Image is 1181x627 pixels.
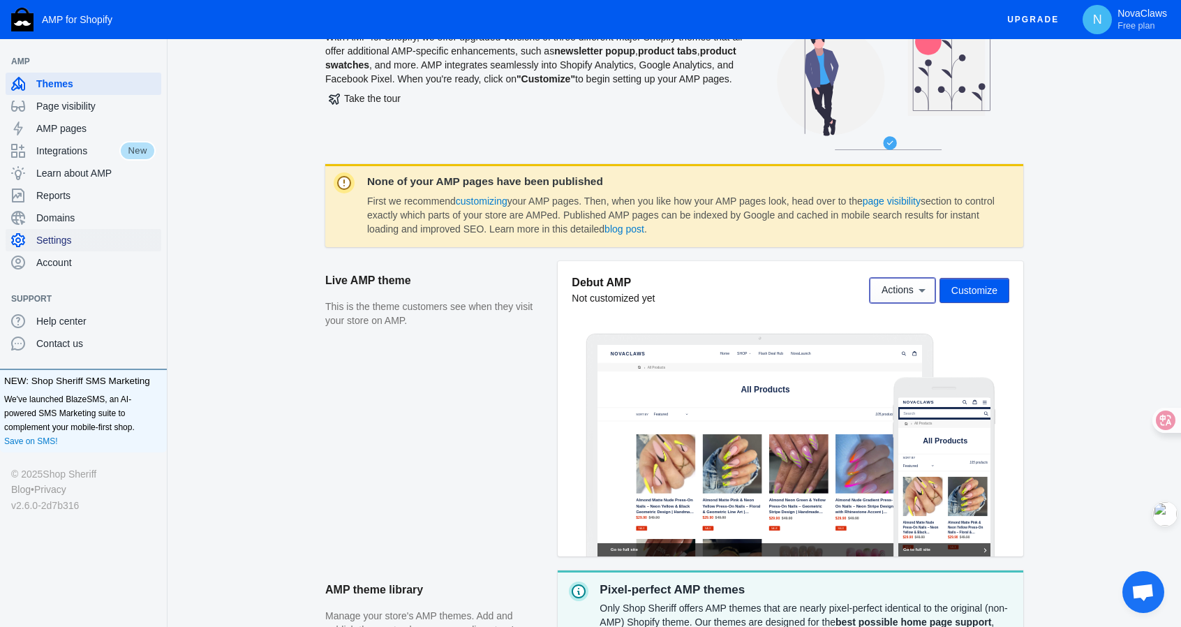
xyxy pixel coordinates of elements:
[939,278,1009,303] button: Customize
[6,34,274,60] input: Search
[15,440,246,459] span: Go to full site
[517,73,575,84] b: "Customize"
[212,186,265,197] span: 105 products
[474,21,546,34] span: Flash Deal Hub
[36,211,156,225] span: Domains
[13,65,38,91] a: Home
[600,582,1012,598] p: Pixel-perfect AMP themes
[996,7,1070,33] button: Upgrade
[6,140,161,162] a: IntegrationsNew
[893,377,995,556] img: Mobile frame
[360,21,388,34] span: Home
[253,34,267,60] a: submit search
[38,596,931,615] span: Go to full site
[6,229,161,251] a: Settings
[36,144,119,158] span: Integrations
[329,93,401,104] span: Take the tour
[36,166,156,180] span: Learn about AMP
[11,498,156,513] div: v2.6.0-2d7b316
[6,207,161,229] a: Domains
[604,223,644,235] a: blog post
[74,115,205,140] span: All Products
[325,261,544,300] h2: Live AMP theme
[951,285,997,296] span: Customize
[11,482,31,497] a: Blog
[36,189,156,202] span: Reports
[1122,571,1164,613] div: 开放式聊天
[403,17,458,38] button: SHOP
[36,121,156,135] span: AMP pages
[142,59,164,64] button: Add a sales channel
[42,14,112,25] span: AMP for Shopify
[11,292,142,306] span: Support
[572,275,655,290] h5: Debut AMP
[638,45,697,57] b: product tabs
[38,19,266,36] a: NovaClaws
[6,117,161,140] a: AMP pages
[367,175,998,188] dt: None of your AMP pages have been published
[11,54,142,68] span: AMP
[47,66,103,90] span: All Products
[36,337,156,351] span: Contact us
[422,119,565,147] span: All Products
[119,141,156,161] span: New
[145,56,202,80] span: All Products
[569,21,627,34] span: NovaLaunch
[11,8,34,31] img: Shop Sheriff Logo
[586,333,934,556] img: Laptop frame
[6,162,161,184] a: Learn about AMP
[11,482,156,497] div: •
[325,300,544,327] p: This is the theme customers see when they visit your store on AMP.
[15,172,112,185] label: Sort by
[467,17,553,38] a: Flash Deal Hub
[15,6,183,22] a: NovaClaws
[43,466,96,482] a: Shop Sheriff
[325,86,404,111] button: Take the tour
[114,200,150,213] label: Sort by
[36,256,156,270] span: Account
[135,56,142,80] span: ›
[367,195,998,236] dd: First we recommend your AMP pages. Then, when you like how your AMP pages look, head over to the ...
[870,278,935,303] button: Actions
[36,99,156,113] span: Page visibility
[1090,13,1104,27] span: N
[353,17,395,38] a: Home
[6,184,161,207] a: Reports
[6,332,161,355] a: Contact us
[410,21,440,34] span: SHOP
[36,314,156,328] span: Help center
[1007,7,1059,32] span: Upgrade
[818,200,875,212] span: 105 products
[36,233,156,247] span: Settings
[36,77,156,91] span: Themes
[6,251,161,274] a: Account
[1117,20,1154,31] span: Free plan
[6,95,161,117] a: Page visibility
[554,45,635,57] b: newsletter popup
[325,570,544,610] h2: AMP theme library
[11,466,156,482] div: © 2025
[37,66,45,90] span: ›
[1117,8,1167,31] p: NovaClaws
[34,482,66,497] a: Privacy
[863,196,921,207] a: page visibility
[142,296,164,302] button: Add a sales channel
[562,17,634,38] a: NovaLaunch
[111,55,137,81] a: Home
[6,73,161,95] a: Themes
[456,196,507,207] a: customizing
[4,434,58,448] a: Save on SMS!
[325,45,736,71] b: product swatches
[572,291,655,305] div: Not customized yet
[882,285,914,296] span: Actions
